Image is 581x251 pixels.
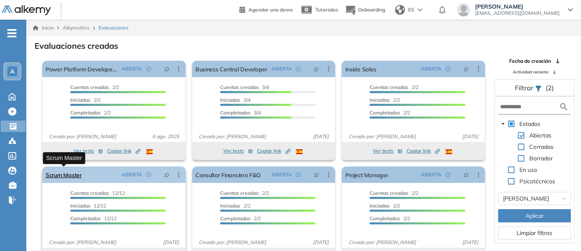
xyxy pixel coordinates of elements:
[370,97,390,103] span: Iniciadas
[309,133,332,140] span: [DATE]
[475,10,560,16] span: [EMAIL_ADDRESS][DOMAIN_NAME]
[370,84,408,90] span: Cuentas creadas
[149,133,182,140] span: 6 ago. 2025
[421,171,441,178] span: ABIERTA
[34,41,118,51] h3: Evaluaciones creadas
[7,32,16,34] i: -
[307,168,325,181] button: pushpin
[70,203,106,209] span: 12/12
[529,132,551,139] span: Abiertas
[546,83,554,93] span: (2)
[463,66,469,72] span: pushpin
[518,119,542,129] span: Estados
[345,133,419,140] span: Creado por: [PERSON_NAME]
[370,190,418,196] span: 2/2
[370,84,418,90] span: 2/2
[370,203,390,209] span: Iniciadas
[503,192,566,205] span: Andrea Avila
[501,122,505,126] span: caret-down
[33,24,54,32] a: Inicio
[195,61,267,77] a: Business Central Developer
[408,6,414,14] span: ES
[2,5,51,16] img: Logo
[498,209,571,222] button: Aplicar
[70,110,101,116] span: Completados
[220,84,259,90] span: Cuentas creadas
[158,168,176,181] button: pushpin
[509,57,551,65] span: Fecha de creación
[370,203,400,209] span: 2/2
[70,84,109,90] span: Cuentas creadas
[122,171,142,178] span: ABIERTA
[220,84,269,90] span: 3/4
[164,66,170,72] span: pushpin
[370,110,410,116] span: 2/2
[99,24,129,32] span: Evaluaciones
[63,25,90,31] span: Alkymetrics
[529,155,553,162] span: Borrador
[519,120,540,128] span: Estados
[70,215,117,221] span: 12/12
[296,66,301,71] span: check-circle
[519,166,537,173] span: En uso
[345,61,376,77] a: Inside Sales
[271,171,292,178] span: ABIERTA
[373,146,402,156] button: Ver tests
[515,84,535,92] span: Filtrar
[70,110,111,116] span: 2/2
[559,102,569,112] img: search icon
[220,110,250,116] span: Completados
[220,203,250,209] span: 2/2
[370,215,410,221] span: 2/2
[46,61,118,77] a: Power Platform Developer CRM
[271,65,292,73] span: ABIERTA
[164,171,170,178] span: pushpin
[10,68,14,75] span: A
[395,5,405,15] img: world
[195,133,269,140] span: Creado por: [PERSON_NAME]
[358,7,385,13] span: Onboarding
[43,152,85,164] div: Scrum Master
[457,168,475,181] button: pushpin
[526,211,544,220] span: Aplicar
[459,239,482,246] span: [DATE]
[313,171,319,178] span: pushpin
[370,110,400,116] span: Completados
[146,172,151,177] span: check-circle
[345,167,388,183] a: Project Manager
[70,203,90,209] span: Iniciadas
[195,239,269,246] span: Creado por: [PERSON_NAME]
[160,239,182,246] span: [DATE]
[296,172,301,177] span: check-circle
[446,149,452,154] img: ESP
[46,133,119,140] span: Creado por: [PERSON_NAME]
[518,165,539,175] span: En uso
[517,228,552,237] span: Limpiar filtros
[70,190,109,196] span: Cuentas creadas
[528,153,554,163] span: Borrador
[46,239,119,246] span: Creado por: [PERSON_NAME]
[107,147,140,155] span: Copiar link
[475,3,560,10] span: [PERSON_NAME]
[70,190,125,196] span: 12/12
[70,84,119,90] span: 2/2
[195,167,261,183] a: Consultor Financiero F&O
[309,239,332,246] span: [DATE]
[313,66,319,72] span: pushpin
[518,176,557,186] span: Psicotécnicos
[528,130,553,140] span: Abiertas
[122,65,142,73] span: ABIERTA
[446,66,450,71] span: check-circle
[220,215,250,221] span: Completados
[519,178,555,185] span: Psicotécnicos
[457,62,475,75] button: pushpin
[345,1,385,19] button: Onboarding
[220,97,240,103] span: Iniciadas
[296,149,303,154] img: ESP
[370,215,400,221] span: Completados
[370,97,400,103] span: 2/2
[223,146,253,156] button: Ver tests
[421,65,441,73] span: ABIERTA
[146,66,151,71] span: check-circle
[257,146,290,156] button: Copiar link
